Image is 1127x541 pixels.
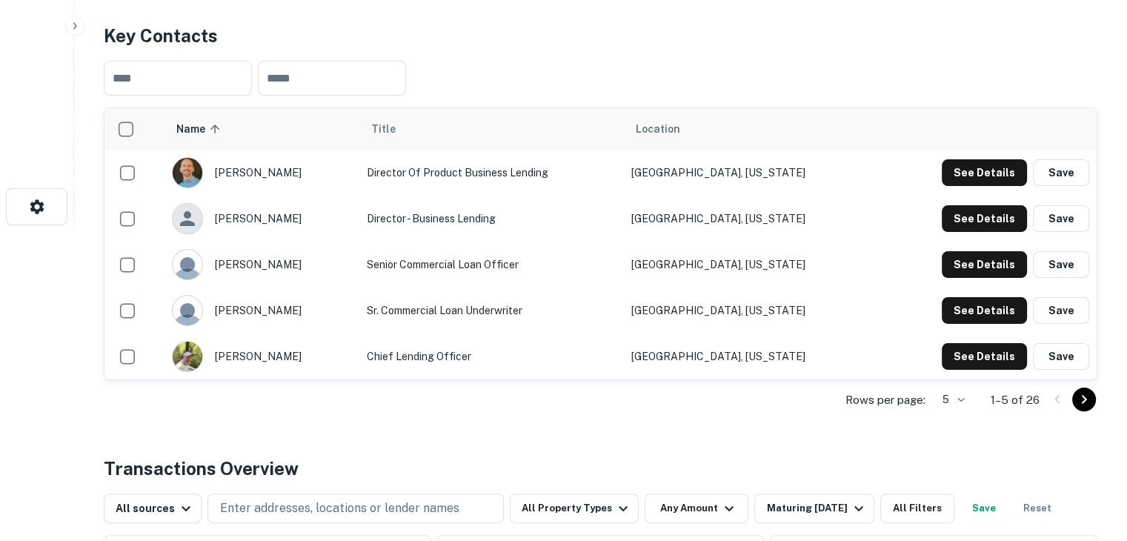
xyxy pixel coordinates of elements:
button: See Details [942,251,1027,278]
button: Enter addresses, locations or lender names [207,494,504,523]
th: Title [359,108,623,150]
div: [PERSON_NAME] [172,295,352,326]
td: [GEOGRAPHIC_DATA], [US_STATE] [623,288,878,333]
button: Save your search to get updates of matches that match your search criteria. [960,494,1008,523]
button: Save [1033,205,1089,232]
button: Go to next page [1072,388,1096,411]
button: See Details [942,297,1027,324]
td: [GEOGRAPHIC_DATA], [US_STATE] [623,242,878,288]
td: Sr. Commercial Loan Underwriter [359,288,623,333]
button: See Details [942,343,1027,370]
button: See Details [942,159,1027,186]
img: 1632224269847 [173,342,202,371]
span: Title [370,120,414,138]
th: Name [164,108,359,150]
div: Maturing [DATE] [766,499,867,517]
td: [GEOGRAPHIC_DATA], [US_STATE] [623,150,878,196]
span: Name [176,120,225,138]
td: Director of Product Business Lending [359,150,623,196]
button: See Details [942,205,1027,232]
td: [GEOGRAPHIC_DATA], [US_STATE] [623,333,878,379]
button: Save [1033,297,1089,324]
button: All sources [104,494,202,523]
button: All Filters [880,494,954,523]
td: Senior Commercial Loan Officer [359,242,623,288]
p: Rows per page: [845,391,925,409]
button: Maturing [DATE] [754,494,874,523]
td: Chief Lending Officer [359,333,623,379]
th: Location [623,108,878,150]
button: All Property Types [510,494,639,523]
p: 1–5 of 26 [991,391,1040,409]
div: [PERSON_NAME] [172,203,352,234]
button: Any Amount [645,494,748,523]
div: All sources [116,499,195,517]
div: scrollable content [104,108,1097,379]
h4: Key Contacts [104,22,1097,49]
button: Save [1033,159,1089,186]
td: [GEOGRAPHIC_DATA], [US_STATE] [623,196,878,242]
iframe: Chat Widget [1053,422,1127,494]
div: [PERSON_NAME] [172,341,352,372]
button: Save [1033,343,1089,370]
td: Director - Business Lending [359,196,623,242]
h4: Transactions Overview [104,455,299,482]
button: Save [1033,251,1089,278]
button: Reset [1014,494,1061,523]
span: Location [635,120,679,138]
div: 5 [931,389,967,411]
img: 9c8pery4andzj6ohjkjp54ma2 [173,296,202,325]
img: 1634060739834 [173,158,202,187]
div: [PERSON_NAME] [172,157,352,188]
img: 9c8pery4andzj6ohjkjp54ma2 [173,250,202,279]
div: [PERSON_NAME] [172,249,352,280]
p: Enter addresses, locations or lender names [220,499,459,517]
